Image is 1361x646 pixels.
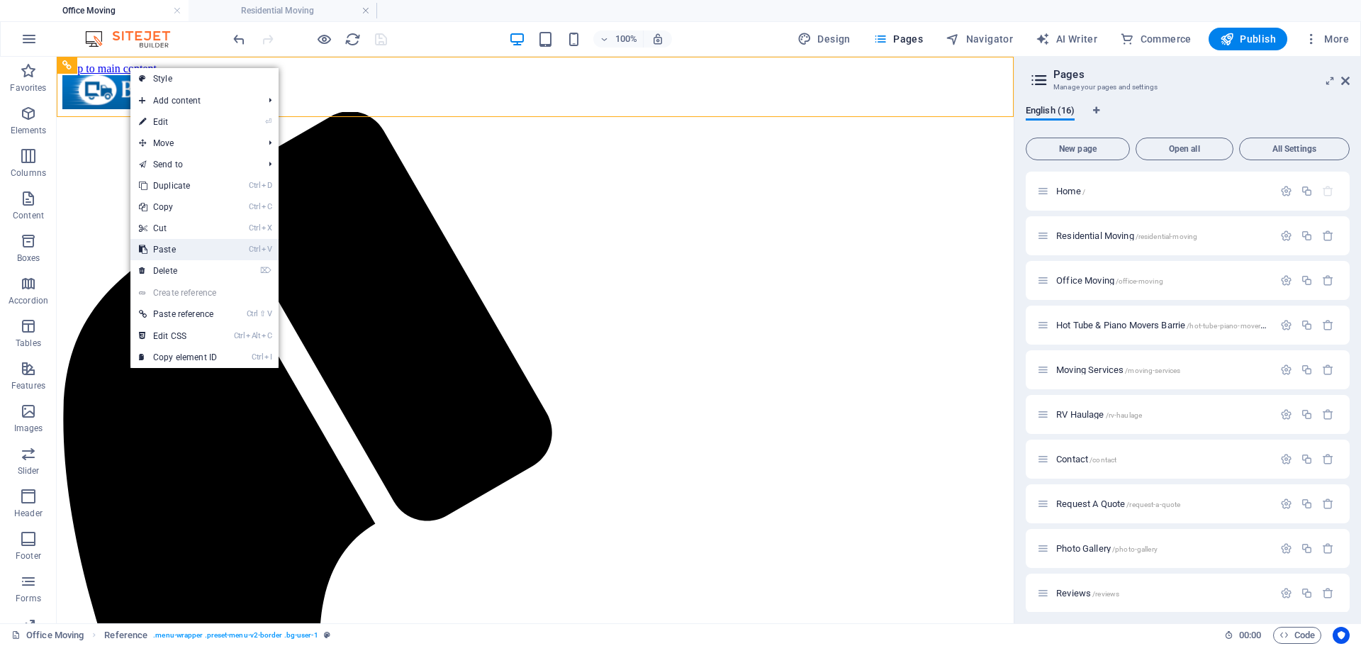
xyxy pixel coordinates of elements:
span: Open all [1142,145,1227,153]
div: Settings [1280,498,1292,510]
div: Duplicate [1301,319,1313,331]
button: undo [230,30,247,48]
span: Click to open page [1056,409,1142,420]
span: /reviews [1092,590,1119,598]
span: AI Writer [1036,32,1097,46]
div: Duplicate [1301,542,1313,555]
div: Remove [1322,587,1334,599]
div: Design (Ctrl+Alt+Y) [792,28,856,50]
span: /rv-haulage [1106,411,1143,419]
button: Publish [1209,28,1287,50]
div: Duplicate [1301,230,1313,242]
div: Duplicate [1301,185,1313,197]
button: 100% [593,30,644,48]
span: Click to open page [1056,499,1180,509]
a: ⌦Delete [130,260,225,282]
a: Create reference [130,282,279,303]
i: I [264,352,271,362]
div: Photo Gallery/photo-gallery [1052,544,1273,553]
p: Elements [11,125,47,136]
i: V [267,309,271,318]
p: Accordion [9,295,48,306]
img: Editor Logo [82,30,188,48]
p: Footer [16,550,41,562]
i: On resize automatically adjust zoom level to fit chosen device. [651,33,664,45]
div: Remove [1322,408,1334,421]
i: Ctrl [249,181,260,190]
i: Ctrl [249,202,260,211]
div: Duplicate [1301,587,1313,599]
a: CtrlDDuplicate [130,175,225,196]
span: Code [1279,627,1315,644]
span: /photo-gallery [1112,545,1158,553]
span: 00 00 [1239,627,1261,644]
nav: breadcrumb [104,627,330,644]
button: reload [344,30,361,48]
i: C [262,331,271,340]
div: Duplicate [1301,408,1313,421]
span: Navigator [946,32,1013,46]
div: Remove [1322,274,1334,286]
i: X [262,223,271,233]
p: Features [11,380,45,391]
i: Ctrl [247,309,258,318]
i: D [262,181,271,190]
span: English (16) [1026,102,1075,122]
h4: Residential Moving [189,3,377,18]
span: Click to open page [1056,588,1119,598]
span: /request-a-quote [1126,501,1180,508]
span: All Settings [1245,145,1343,153]
a: Skip to main content [6,6,100,18]
i: Reload page [345,31,361,48]
div: Settings [1280,453,1292,465]
h2: Pages [1053,68,1350,81]
span: . menu-wrapper .preset-menu-v2-border .bg-user-1 [153,627,318,644]
button: More [1299,28,1355,50]
span: Click to open page [1056,320,1284,330]
h3: Manage your pages and settings [1053,81,1321,94]
div: Settings [1280,185,1292,197]
a: ⏎Edit [130,111,225,133]
p: Favorites [10,82,46,94]
div: Settings [1280,364,1292,376]
div: Office Moving/office-moving [1052,276,1273,285]
i: C [262,202,271,211]
span: Move [130,133,257,154]
h6: 100% [615,30,637,48]
span: Design [797,32,851,46]
span: Click to open page [1056,454,1116,464]
div: Home/ [1052,186,1273,196]
span: /contact [1090,456,1116,464]
a: Style [130,68,279,89]
span: Click to select. Double-click to edit [104,627,147,644]
p: Forms [16,593,41,604]
a: Click to cancel selection. Double-click to open Pages [11,627,84,644]
div: Reviews/reviews [1052,589,1273,598]
div: Settings [1280,319,1292,331]
span: Click to open page [1056,364,1180,375]
a: Ctrl⇧VPaste reference [130,303,225,325]
a: CtrlXCut [130,218,225,239]
span: Click to open page [1056,275,1163,286]
div: Duplicate [1301,274,1313,286]
i: Ctrl [234,331,245,340]
div: Remove [1322,230,1334,242]
span: More [1304,32,1349,46]
div: Settings [1280,230,1292,242]
button: Commerce [1114,28,1197,50]
div: Language Tabs [1026,105,1350,132]
div: The startpage cannot be deleted [1322,185,1334,197]
button: All Settings [1239,138,1350,160]
span: New page [1032,145,1124,153]
h6: Session time [1224,627,1262,644]
button: Code [1273,627,1321,644]
span: /office-moving [1116,277,1163,285]
i: ⏎ [265,117,271,126]
a: CtrlCCopy [130,196,225,218]
div: Remove [1322,453,1334,465]
div: Settings [1280,408,1292,421]
i: V [262,245,271,254]
div: Remove [1322,364,1334,376]
a: CtrlVPaste [130,239,225,260]
div: Settings [1280,542,1292,555]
